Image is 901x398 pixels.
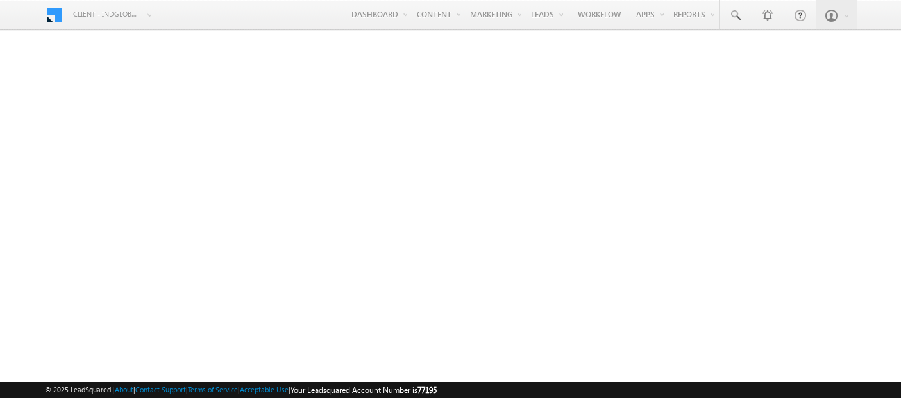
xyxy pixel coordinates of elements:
a: Acceptable Use [240,385,289,394]
a: Contact Support [135,385,186,394]
span: 77195 [417,385,437,395]
span: Your Leadsquared Account Number is [291,385,437,395]
a: Terms of Service [188,385,238,394]
span: © 2025 LeadSquared | | | | | [45,384,437,396]
a: About [115,385,133,394]
span: Client - indglobal2 (77195) [73,8,140,21]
